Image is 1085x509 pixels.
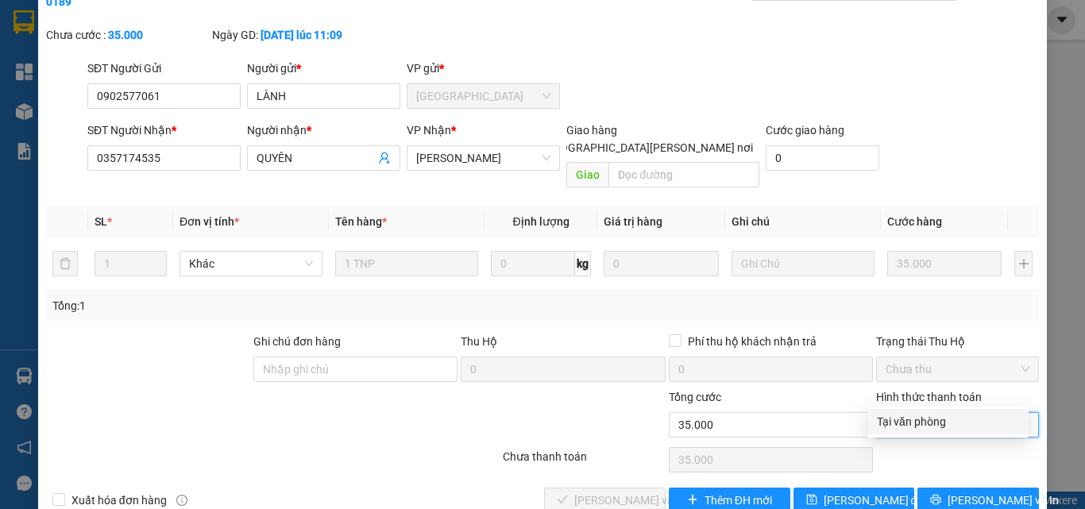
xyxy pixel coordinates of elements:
input: 0 [604,251,718,276]
button: delete [52,251,78,276]
div: Tổng: 1 [52,297,420,314]
span: Tổng cước [669,391,721,403]
label: Cước giao hàng [766,124,844,137]
span: kg [575,251,591,276]
span: user-add [378,152,391,164]
label: Hình thức thanh toán [876,391,982,403]
span: info-circle [176,495,187,506]
span: Định lượng [512,215,569,228]
div: Người gửi [247,60,400,77]
b: [DATE] lúc 11:09 [261,29,342,41]
input: Cước giao hàng [766,145,879,171]
span: Chưa thu [886,357,1029,381]
th: Ghi chú [725,206,881,237]
span: Cao Tốc [416,146,550,170]
span: VP Nhận [407,124,451,137]
div: Ngày GD: [212,26,375,44]
div: Tại văn phòng [877,413,1019,430]
div: Chưa thanh toán [501,448,667,476]
label: Ghi chú đơn hàng [253,335,341,348]
div: SĐT Người Nhận [87,121,241,139]
span: Giá trị hàng [604,215,662,228]
span: Đơn vị tính [180,215,239,228]
span: plus [687,494,698,507]
div: Trạng thái Thu Hộ [876,333,1039,350]
input: Ghi Chú [732,251,875,276]
span: SL [95,215,107,228]
input: VD: Bàn, Ghế [335,251,478,276]
span: Tên hàng [335,215,387,228]
button: plus [1014,251,1033,276]
span: Thu Hộ [461,335,497,348]
span: [PERSON_NAME] và In [948,492,1059,509]
span: Giao [566,162,608,187]
span: printer [930,494,941,507]
span: save [806,494,817,507]
span: Giao hàng [566,124,617,137]
b: 35.000 [108,29,143,41]
span: Thêm ĐH mới [705,492,772,509]
input: 0 [887,251,1002,276]
input: Ghi chú đơn hàng [253,357,458,382]
div: Người nhận [247,121,400,139]
span: Phí thu hộ khách nhận trả [682,333,823,350]
div: Chưa cước : [46,26,209,44]
span: [PERSON_NAME] đổi [824,492,926,509]
span: Khác [189,252,313,276]
span: Cước hàng [887,215,942,228]
span: Xuất hóa đơn hàng [65,492,173,509]
span: Sài Gòn [416,84,550,108]
div: SĐT Người Gửi [87,60,241,77]
input: Dọc đường [608,162,759,187]
span: [GEOGRAPHIC_DATA][PERSON_NAME] nơi [536,139,759,156]
div: VP gửi [407,60,560,77]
